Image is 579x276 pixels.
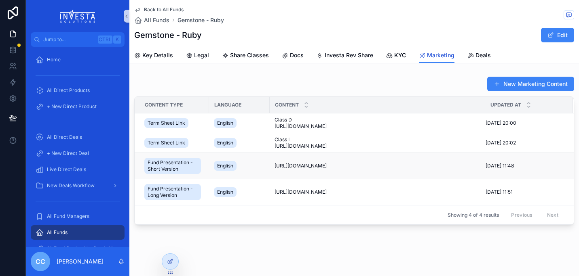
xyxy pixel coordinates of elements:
span: Legal [194,51,209,59]
button: Edit [541,28,574,42]
a: Term Sheet Link [144,117,204,130]
span: [DATE] 20:00 [486,120,516,126]
a: All Funds [134,16,169,24]
a: + New Direct Product [31,99,125,114]
span: Home [47,56,61,63]
a: Investa Rev Share [317,48,373,64]
div: scrollable content [26,47,129,247]
span: Docs [290,51,304,59]
a: All Fund Managers [31,209,125,224]
span: Deals [475,51,491,59]
a: Docs [282,48,304,64]
span: [DATE] 11:51 [486,189,513,195]
span: KYC [394,51,406,59]
span: Back to All Funds [144,6,184,13]
span: All Funds [47,229,68,236]
a: Fund Presentation - Short Version [144,156,204,176]
a: Back to All Funds [134,6,184,13]
span: [DATE] 11:48 [486,163,514,169]
a: All Direct Deals [31,130,125,144]
a: English [214,186,265,199]
a: [DATE] 20:02 [486,140,563,146]
a: All Fund Deals - Not Ready Yet [31,241,125,256]
span: [URL][DOMAIN_NAME] [275,189,327,195]
span: [DATE] 20:02 [486,140,516,146]
span: CONTENT TYPE [145,102,183,108]
span: English [217,140,233,146]
a: All Direct Products [31,83,125,98]
a: Deals [467,48,491,64]
span: Live Direct Deals [47,166,86,173]
a: Live Direct Deals [31,162,125,177]
button: Jump to...CtrlK [31,32,125,47]
a: KYC [386,48,406,64]
a: Fund Presentation - Long Version [144,182,204,202]
span: All Direct Products [47,87,90,94]
a: English [214,117,265,130]
span: All Direct Deals [47,134,82,140]
a: Legal [186,48,209,64]
h1: Gemstone - Ruby [134,29,202,41]
a: All Funds [31,225,125,240]
span: Jump to... [43,36,95,43]
span: Key Details [142,51,173,59]
span: Investa Rev Share [325,51,373,59]
span: All Fund Deals - Not Ready Yet [47,245,116,252]
a: Marketing [419,48,454,63]
span: Fund Presentation - Long Version [148,186,198,199]
a: Class I [URL][DOMAIN_NAME] [275,136,480,149]
span: CONTENT [275,102,299,108]
span: English [217,189,233,195]
span: Marketing [427,51,454,59]
span: Showing 4 of 4 results [448,212,499,218]
a: [URL][DOMAIN_NAME] [275,163,480,169]
span: CC [36,257,45,266]
span: LANGUAGE [214,102,241,108]
a: English [214,136,265,149]
span: All Funds [144,16,169,24]
a: New Deals Workflow [31,178,125,193]
a: Term Sheet Link [144,136,204,149]
a: Class D [URL][DOMAIN_NAME] [275,117,480,130]
a: Gemstone - Ruby [178,16,224,24]
img: App logo [60,10,95,23]
span: K [114,36,120,43]
button: New Marketing Content [487,77,574,91]
a: [DATE] 11:51 [486,189,563,195]
span: + New Direct Product [47,103,97,110]
span: English [217,163,233,169]
span: Class I [URL][DOMAIN_NAME] [275,136,343,149]
a: English [214,159,265,172]
a: Share Classes [222,48,269,64]
span: New Deals Workflow [47,182,95,189]
span: Class D [URL][DOMAIN_NAME] [275,117,345,130]
span: Fund Presentation - Short Version [148,159,198,172]
span: UPDATED AT [490,102,521,108]
a: [DATE] 20:00 [486,120,563,126]
span: [URL][DOMAIN_NAME] [275,163,327,169]
p: [PERSON_NAME] [57,257,103,266]
span: Ctrl [98,36,112,44]
span: + New Direct Deal [47,150,89,157]
a: Key Details [134,48,173,64]
a: [URL][DOMAIN_NAME] [275,189,480,195]
span: Term Sheet Link [148,140,185,146]
a: [DATE] 11:48 [486,163,563,169]
span: English [217,120,233,126]
span: Term Sheet Link [148,120,185,126]
span: All Fund Managers [47,213,89,220]
a: + New Direct Deal [31,146,125,161]
span: Share Classes [230,51,269,59]
a: Home [31,52,125,67]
